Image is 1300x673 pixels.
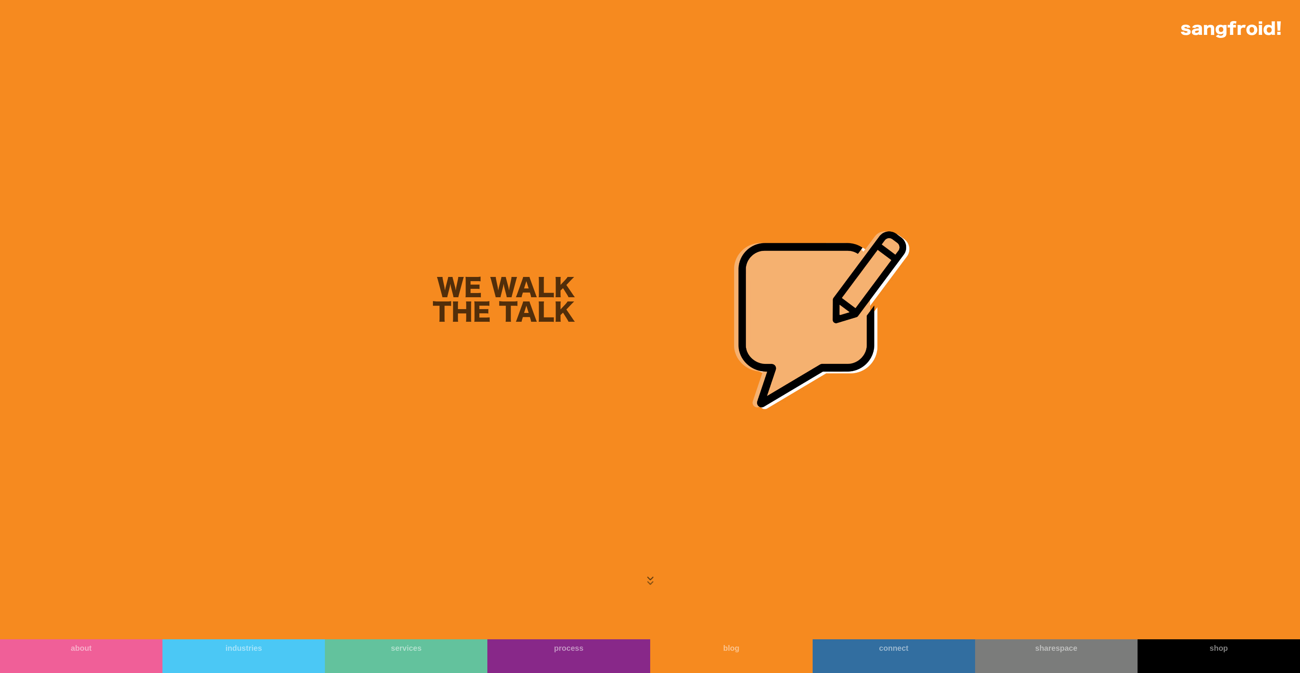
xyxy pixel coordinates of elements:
[325,644,487,653] div: services
[1138,644,1300,653] div: shop
[487,639,650,673] a: process
[162,644,325,653] div: industries
[813,644,975,653] div: connect
[487,644,650,653] div: process
[975,639,1138,673] a: sharespace
[433,277,575,326] h2: WE WALK THE TALK
[650,639,813,673] a: blog
[325,639,487,673] a: services
[1181,21,1281,38] img: logo
[650,644,813,653] div: blog
[813,639,975,673] a: connect
[975,644,1138,653] div: sharespace
[162,639,325,673] a: industries
[1138,639,1300,673] a: shop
